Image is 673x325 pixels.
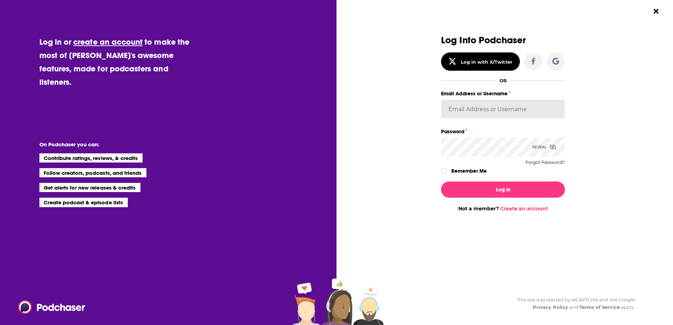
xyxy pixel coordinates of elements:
[441,205,565,212] div: Not a member?
[532,138,556,157] div: Reveal
[511,296,635,311] div: This site is protected by reCAPTCHA and the Google and apply.
[533,304,568,310] a: Privacy Policy
[441,89,565,98] label: Email Address or Username
[441,100,565,119] input: Email Address or Username
[18,300,80,314] a: Podchaser - Follow, Share and Rate Podcasts
[461,59,512,65] div: Log in with X/Twitter
[39,168,147,177] li: Follow creators, podcasts, and friends
[649,5,663,18] button: Close Button
[499,78,507,83] div: OR
[441,35,565,45] h3: Log Into Podchaser
[18,300,86,314] img: Podchaser - Follow, Share and Rate Podcasts
[441,127,565,136] label: Password
[39,141,180,148] li: On Podchaser you can:
[441,52,520,71] button: Log in with X/Twitter
[500,205,548,212] a: Create an account
[441,181,565,198] button: Log In
[526,160,565,165] button: Forgot Password?
[579,304,620,310] a: Terms of Service
[451,166,487,176] label: Remember Me
[39,198,128,207] li: Create podcast & episode lists
[39,183,140,192] li: Get alerts for new releases & credits
[39,153,143,162] li: Contribute ratings, reviews, & credits
[73,37,143,47] a: create an account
